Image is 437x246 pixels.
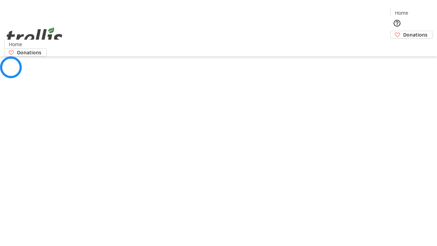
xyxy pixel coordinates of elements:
a: Donations [390,31,433,39]
span: Home [395,9,408,16]
span: Home [9,41,22,48]
span: Donations [403,31,427,38]
a: Home [4,41,26,48]
span: Donations [17,49,41,56]
a: Home [391,9,412,16]
img: Orient E2E Organization YEeFUxQwnB's Logo [4,20,65,54]
a: Donations [4,49,47,56]
button: Help [390,16,404,30]
button: Cart [390,39,404,52]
